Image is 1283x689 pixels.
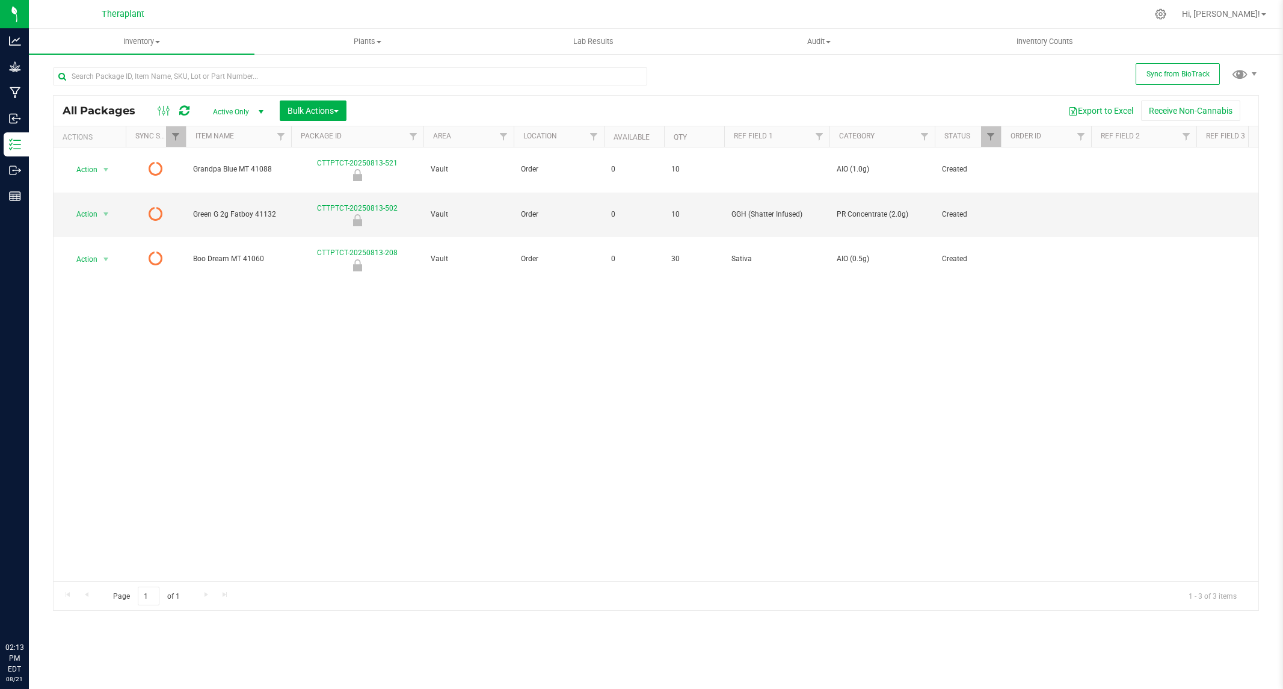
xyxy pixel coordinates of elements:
a: Filter [166,126,186,147]
a: Item Name [195,132,234,140]
inline-svg: Manufacturing [9,87,21,99]
span: Inventory Counts [1000,36,1089,47]
a: Qty [674,133,687,141]
span: Plants [255,36,479,47]
span: Pending Sync [149,161,163,178]
a: Inventory [29,29,254,54]
span: 30 [671,253,717,265]
span: 10 [671,209,717,220]
span: Boo Dream MT 41060 [193,253,284,265]
span: Audit [707,36,931,47]
span: select [99,251,114,268]
span: Inventory [29,36,254,47]
span: 10 [671,164,717,175]
a: CTTPTCT-20250813-521 [317,159,398,167]
inline-svg: Outbound [9,164,21,176]
a: Ref Field 3 [1206,132,1245,140]
inline-svg: Reports [9,190,21,202]
span: Order [521,209,597,220]
input: Search Package ID, Item Name, SKU, Lot or Part Number... [53,67,647,85]
div: Audit [289,259,425,271]
inline-svg: Grow [9,61,21,73]
button: Receive Non-Cannabis [1141,100,1240,121]
a: Filter [1177,126,1196,147]
button: Sync from BioTrack [1136,63,1220,85]
span: GGH (Shatter Infused) [731,209,822,220]
span: Sync from BioTrack [1146,70,1210,78]
a: Filter [915,126,935,147]
span: Vault [431,209,506,220]
a: Plants [254,29,480,54]
a: Filter [404,126,423,147]
span: Order [521,253,597,265]
a: Available [614,133,650,141]
a: Inventory Counts [932,29,1157,54]
a: CTTPTCT-20250813-208 [317,249,398,257]
a: Audit [706,29,932,54]
span: Pending Sync [149,250,163,267]
a: Filter [494,126,514,147]
span: PR Concentrate (2.0g) [837,209,928,220]
a: Lab Results [481,29,706,54]
span: Pending Sync [149,206,163,223]
div: Manage settings [1153,8,1168,20]
span: Action [66,161,98,178]
inline-svg: Inventory [9,138,21,150]
span: Created [942,209,994,220]
a: Ref Field 1 [734,132,773,140]
span: Order [521,164,597,175]
a: Filter [1071,126,1091,147]
a: Order Id [1011,132,1041,140]
button: Export to Excel [1060,100,1141,121]
span: Action [66,251,98,268]
p: 02:13 PM EDT [5,642,23,675]
span: Green G 2g Fatboy 41132 [193,209,284,220]
span: Grandpa Blue MT 41088 [193,164,284,175]
span: Hi, [PERSON_NAME]! [1182,9,1260,19]
inline-svg: Inbound [9,113,21,125]
div: Audit [289,214,425,226]
a: Location [523,132,557,140]
input: 1 [138,587,159,605]
a: Area [433,132,451,140]
span: Action [66,206,98,223]
a: CTTPTCT-20250813-502 [317,204,398,212]
span: Vault [431,164,506,175]
span: 0 [611,209,657,220]
a: Category [839,132,875,140]
span: 0 [611,253,657,265]
a: Sync Status [135,132,182,140]
span: select [99,161,114,178]
span: AIO (1.0g) [837,164,928,175]
inline-svg: Analytics [9,35,21,47]
a: Filter [981,126,1001,147]
button: Bulk Actions [280,100,346,121]
span: Lab Results [557,36,630,47]
span: 1 - 3 of 3 items [1179,587,1246,605]
a: Status [944,132,970,140]
span: All Packages [63,104,147,117]
span: Vault [431,253,506,265]
span: Bulk Actions [288,106,339,116]
span: Page of 1 [103,587,189,605]
div: Actions [63,133,121,141]
iframe: Resource center [12,593,48,629]
a: Filter [271,126,291,147]
span: Created [942,164,994,175]
span: select [99,206,114,223]
span: Sativa [731,253,822,265]
p: 08/21 [5,675,23,684]
a: Package ID [301,132,342,140]
a: Ref Field 2 [1101,132,1140,140]
span: 0 [611,164,657,175]
a: Filter [584,126,604,147]
span: Created [942,253,994,265]
a: Filter [810,126,829,147]
span: Theraplant [102,9,144,19]
div: Audit [289,169,425,181]
span: AIO (0.5g) [837,253,928,265]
